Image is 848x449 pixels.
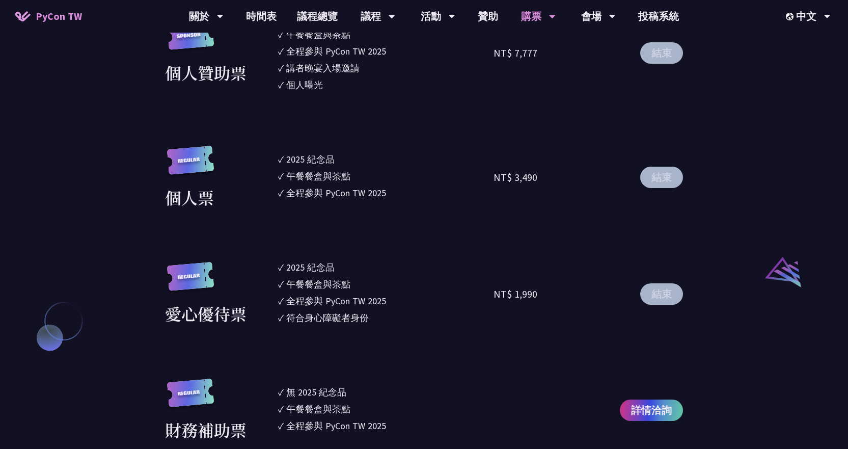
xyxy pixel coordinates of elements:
[494,286,537,302] div: NT$ 1,990
[494,170,537,185] div: NT$ 3,490
[165,262,216,301] img: regular.8f272d9.svg
[278,186,494,200] li: ✓
[286,260,335,274] div: 2025 紀念品
[286,277,350,291] div: 午餐餐盒與茶點
[494,45,537,61] div: NT$ 7,777
[15,11,31,21] img: Home icon of PyCon TW 2025
[165,417,247,442] div: 財務補助票
[640,42,683,64] button: 結束
[165,185,214,209] div: 個人票
[165,301,247,326] div: 愛心優待票
[620,400,683,421] a: 詳情洽詢
[286,44,386,58] div: 全程參與 PyCon TW 2025
[286,61,360,75] div: 講者晚宴入場邀請
[5,4,92,29] a: PyCon TW
[36,9,82,24] span: PyCon TW
[278,61,494,75] li: ✓
[286,311,369,325] div: 符合身心障礙者身份
[278,294,494,308] li: ✓
[286,402,350,416] div: 午餐餐盒與茶點
[640,283,683,305] button: 結束
[165,60,247,85] div: 個人贊助票
[278,44,494,58] li: ✓
[278,385,494,399] li: ✓
[286,152,335,166] div: 2025 紀念品
[786,13,796,20] img: Locale Icon
[165,21,216,60] img: sponsor.43e6a3a.svg
[286,169,350,183] div: 午餐餐盒與茶點
[278,311,494,325] li: ✓
[165,146,216,185] img: regular.8f272d9.svg
[165,379,216,418] img: regular.8f272d9.svg
[286,28,350,41] div: 午餐餐盒與茶點
[640,167,683,188] button: 結束
[286,78,323,92] div: 個人曝光
[278,260,494,274] li: ✓
[278,402,494,416] li: ✓
[278,152,494,166] li: ✓
[278,78,494,92] li: ✓
[286,186,386,200] div: 全程參與 PyCon TW 2025
[286,385,346,399] div: 無 2025 紀念品
[278,28,494,41] li: ✓
[278,277,494,291] li: ✓
[631,403,672,418] span: 詳情洽詢
[278,419,494,433] li: ✓
[286,294,386,308] div: 全程參與 PyCon TW 2025
[286,419,386,433] div: 全程參與 PyCon TW 2025
[278,169,494,183] li: ✓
